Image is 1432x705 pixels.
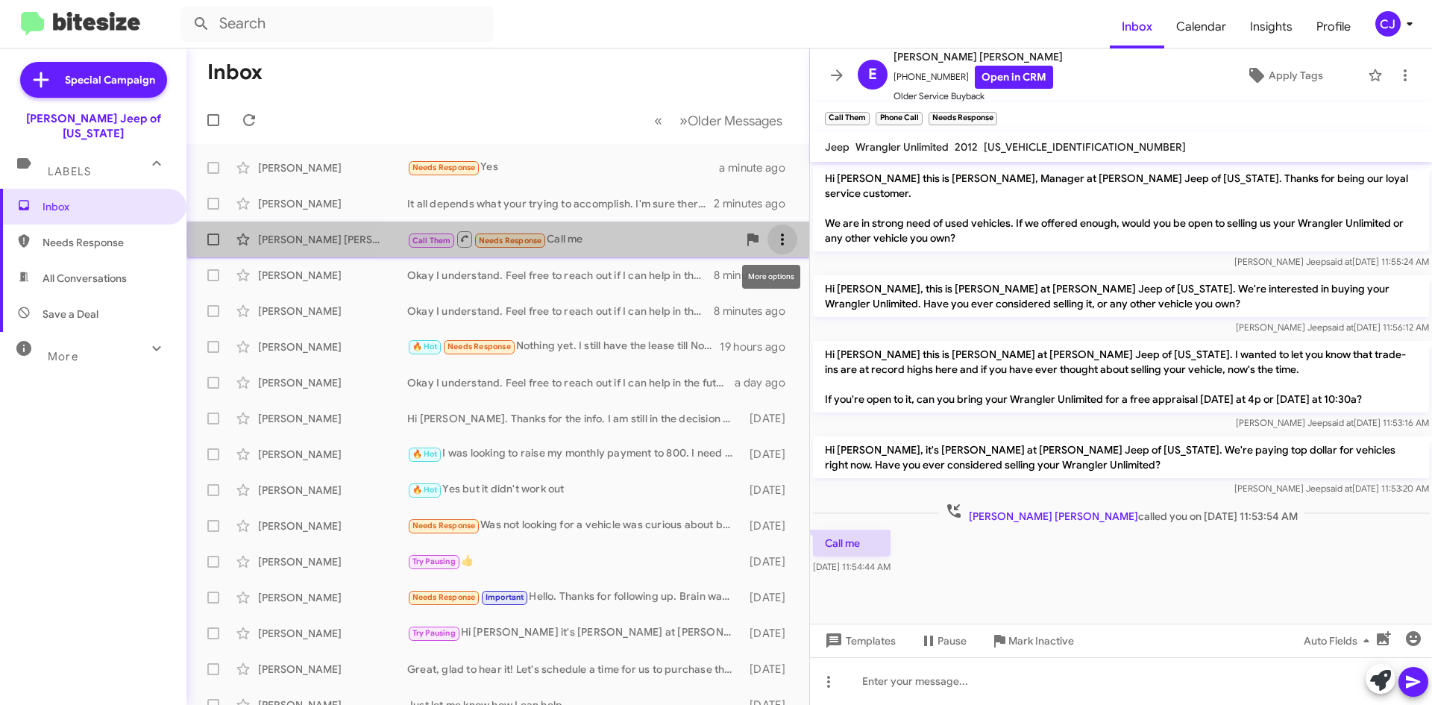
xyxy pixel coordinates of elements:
[742,662,797,677] div: [DATE]
[813,341,1429,413] p: Hi [PERSON_NAME] this is [PERSON_NAME] at [PERSON_NAME] Jeep of [US_STATE]. I wanted to let you k...
[258,483,407,498] div: [PERSON_NAME]
[1328,417,1354,428] span: said at
[258,196,407,211] div: [PERSON_NAME]
[43,235,169,250] span: Needs Response
[719,160,797,175] div: a minute ago
[894,48,1063,66] span: [PERSON_NAME] [PERSON_NAME]
[822,627,896,654] span: Templates
[43,271,127,286] span: All Conversations
[258,268,407,283] div: [PERSON_NAME]
[412,592,476,602] span: Needs Response
[407,624,742,642] div: Hi [PERSON_NAME] it's [PERSON_NAME] at [PERSON_NAME] Jeep of [US_STATE]. Our [DATE] weekend sales...
[876,112,922,125] small: Phone Call
[939,502,1304,524] span: called you on [DATE] 11:53:54 AM
[855,140,949,154] span: Wrangler Unlimited
[258,160,407,175] div: [PERSON_NAME]
[258,411,407,426] div: [PERSON_NAME]
[407,445,742,463] div: I was looking to raise my monthly payment to 800. I need to start looking again. I'll try and see...
[1208,62,1360,89] button: Apply Tags
[742,590,797,605] div: [DATE]
[714,196,797,211] div: 2 minutes ago
[813,561,891,572] span: [DATE] 11:54:44 AM
[1110,5,1164,48] a: Inbox
[1375,11,1401,37] div: CJ
[207,60,263,84] h1: Inbox
[929,112,997,125] small: Needs Response
[894,66,1063,89] span: [PHONE_NUMBER]
[1238,5,1304,48] a: Insights
[258,590,407,605] div: [PERSON_NAME]
[742,447,797,462] div: [DATE]
[813,165,1429,251] p: Hi [PERSON_NAME] this is [PERSON_NAME], Manager at [PERSON_NAME] Jeep of [US_STATE]. Thanks for b...
[43,199,169,214] span: Inbox
[646,105,791,136] nav: Page navigation example
[742,626,797,641] div: [DATE]
[955,140,978,154] span: 2012
[1304,627,1375,654] span: Auto Fields
[407,375,735,390] div: Okay I understand. Feel free to reach out if I can help in the future!👍
[258,447,407,462] div: [PERSON_NAME]
[742,483,797,498] div: [DATE]
[908,627,979,654] button: Pause
[979,627,1086,654] button: Mark Inactive
[258,339,407,354] div: [PERSON_NAME]
[735,375,797,390] div: a day ago
[868,63,877,87] span: E
[1328,322,1354,333] span: said at
[938,627,967,654] span: Pause
[407,159,719,176] div: Yes
[1326,483,1352,494] span: said at
[813,530,891,557] p: Call me
[407,481,742,498] div: Yes but it didn't work out
[1008,627,1074,654] span: Mark Inactive
[65,72,155,87] span: Special Campaign
[48,350,78,363] span: More
[412,449,438,459] span: 🔥 Hot
[742,411,797,426] div: [DATE]
[1326,256,1352,267] span: said at
[48,165,91,178] span: Labels
[258,232,407,247] div: [PERSON_NAME] [PERSON_NAME]
[1269,62,1323,89] span: Apply Tags
[20,62,167,98] a: Special Campaign
[258,375,407,390] div: [PERSON_NAME]
[742,265,800,289] div: More options
[825,140,850,154] span: Jeep
[258,554,407,569] div: [PERSON_NAME]
[714,268,797,283] div: 8 minutes ago
[825,112,870,125] small: Call Them
[407,196,714,211] div: It all depends what your trying to accomplish. I'm sure there is some negative equity so it depen...
[258,626,407,641] div: [PERSON_NAME]
[1363,11,1416,37] button: CJ
[1304,5,1363,48] a: Profile
[412,557,456,566] span: Try Pausing
[407,589,742,606] div: Hello. Thanks for following up. Brain was great! It came down to the price. We were willing to do...
[1236,322,1429,333] span: [PERSON_NAME] Jeep [DATE] 11:56:12 AM
[412,163,476,172] span: Needs Response
[813,275,1429,317] p: Hi [PERSON_NAME], this is [PERSON_NAME] at [PERSON_NAME] Jeep of [US_STATE]. We're interested in ...
[412,236,451,245] span: Call Them
[258,662,407,677] div: [PERSON_NAME]
[479,236,542,245] span: Needs Response
[407,553,742,570] div: 👍
[894,89,1063,104] span: Older Service Buyback
[671,105,791,136] button: Next
[412,521,476,530] span: Needs Response
[1164,5,1238,48] a: Calendar
[1234,256,1429,267] span: [PERSON_NAME] Jeep [DATE] 11:55:24 AM
[1236,417,1429,428] span: [PERSON_NAME] Jeep [DATE] 11:53:16 AM
[1292,627,1387,654] button: Auto Fields
[412,485,438,495] span: 🔥 Hot
[407,411,742,426] div: Hi [PERSON_NAME]. Thanks for the info. I am still in the decision making process.
[258,518,407,533] div: [PERSON_NAME]
[407,304,714,319] div: Okay I understand. Feel free to reach out if I can help in the future!👍
[813,436,1429,478] p: Hi [PERSON_NAME], it's [PERSON_NAME] at [PERSON_NAME] Jeep of [US_STATE]. We're paying top dollar...
[412,628,456,638] span: Try Pausing
[969,510,1138,523] span: [PERSON_NAME] [PERSON_NAME]
[742,554,797,569] div: [DATE]
[407,268,714,283] div: Okay I understand. Feel free to reach out if I can help in the future!👍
